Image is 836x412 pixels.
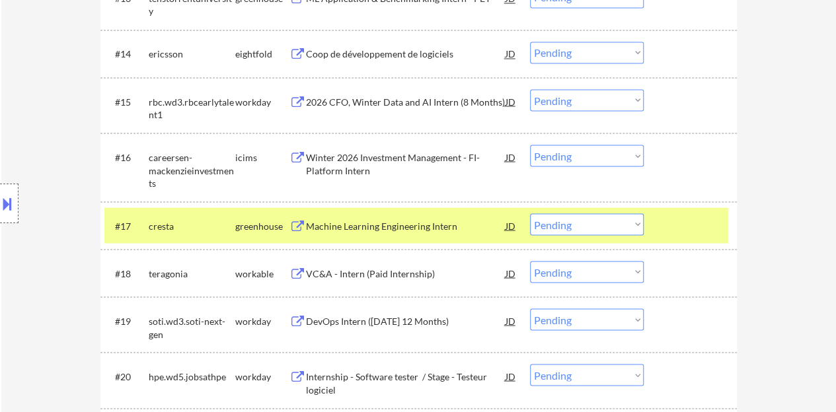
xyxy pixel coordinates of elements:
div: JD [504,145,517,168]
div: workday [235,370,289,383]
div: workday [235,314,289,327]
div: JD [504,213,517,237]
div: ericsson [149,48,235,61]
div: Internship - Software tester / Stage - Testeur logiciel [306,370,506,395]
div: #20 [115,370,138,383]
div: workday [235,95,289,108]
div: JD [504,89,517,113]
div: icims [235,151,289,164]
div: VC&A - Intern (Paid Internship) [306,267,506,280]
div: JD [504,261,517,285]
div: JD [504,364,517,388]
div: 2026 CFO, Winter Data and AI Intern (8 Months) [306,95,506,108]
div: DevOps Intern ([DATE] 12 Months) [306,314,506,327]
div: eightfold [235,48,289,61]
div: Machine Learning Engineering Intern [306,219,506,232]
div: #14 [115,48,138,61]
div: soti.wd3.soti-next-gen [149,314,235,340]
div: greenhouse [235,219,289,232]
div: Winter 2026 Investment Management - FI-Platform Intern [306,151,506,176]
div: Coop de développement de logiciels [306,48,506,61]
div: JD [504,308,517,332]
div: workable [235,267,289,280]
div: hpe.wd5.jobsathpe [149,370,235,383]
div: JD [504,42,517,65]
